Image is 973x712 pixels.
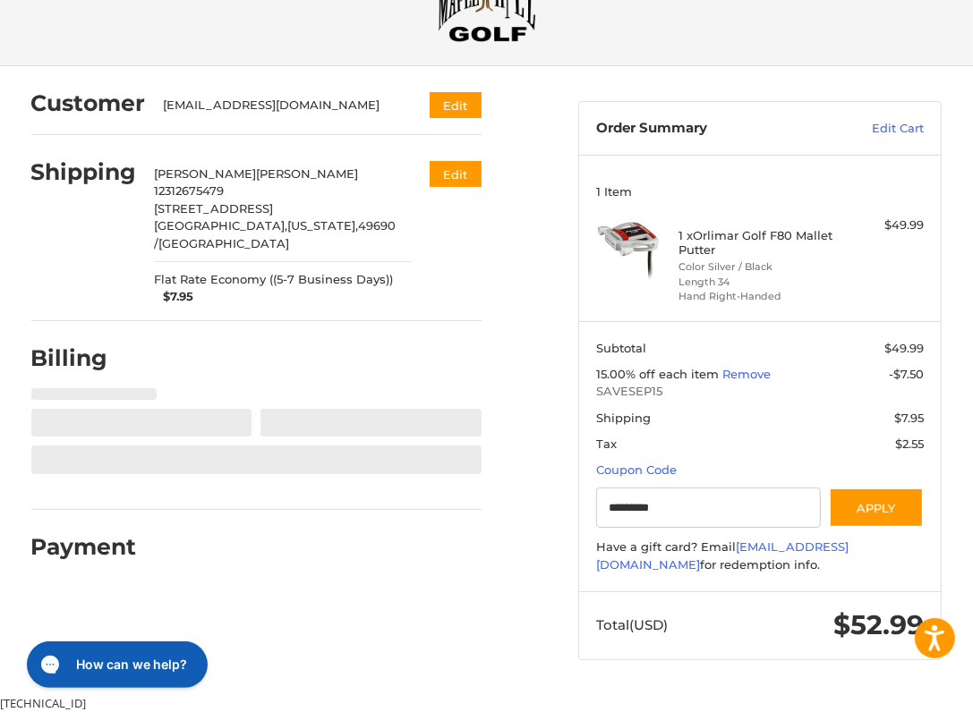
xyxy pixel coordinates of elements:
[154,271,393,289] span: Flat Rate Economy ((5-7 Business Days))
[596,487,820,528] input: Gift Certificate or Coupon Code
[679,259,838,275] li: Color Silver / Black
[829,487,924,528] button: Apply
[163,97,395,114] div: [EMAIL_ADDRESS][DOMAIN_NAME]
[154,166,256,181] span: [PERSON_NAME]
[889,367,924,381] span: -$7.50
[154,201,273,216] span: [STREET_ADDRESS]
[430,92,482,118] button: Edit
[884,341,924,355] span: $49.99
[31,158,137,186] h2: Shipping
[154,218,396,250] span: 49690 /
[842,216,924,234] div: $49.99
[596,538,924,573] div: Have a gift card? Email for redemption info.
[31,89,146,117] h2: Customer
[596,462,677,477] a: Coupon Code
[18,635,212,694] iframe: Gorgias live chat messenger
[894,411,924,425] span: $7.95
[819,120,924,138] a: Edit Cart
[596,184,924,199] h3: 1 Item
[596,383,924,401] span: SAVESEP15
[722,367,771,381] a: Remove
[596,437,617,451] span: Tax
[596,539,849,572] a: [EMAIL_ADDRESS][DOMAIN_NAME]
[679,228,838,258] h4: 1 x Orlimar Golf F80 Mallet Putter
[596,120,819,138] h3: Order Summary
[158,236,289,250] span: [GEOGRAPHIC_DATA]
[596,367,722,381] span: 15.00% off each item
[679,289,838,304] li: Hand Right-Handed
[154,183,224,198] span: 12312675479
[596,616,668,633] span: Total (USD)
[833,608,924,641] span: $52.99
[430,161,482,187] button: Edit
[256,166,358,181] span: [PERSON_NAME]
[596,341,646,355] span: Subtotal
[895,437,924,451] span: $2.55
[31,344,136,372] h2: Billing
[596,411,651,425] span: Shipping
[154,288,193,306] span: $7.95
[154,218,287,233] span: [GEOGRAPHIC_DATA],
[679,275,838,290] li: Length 34
[31,533,137,561] h2: Payment
[287,218,358,233] span: [US_STATE],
